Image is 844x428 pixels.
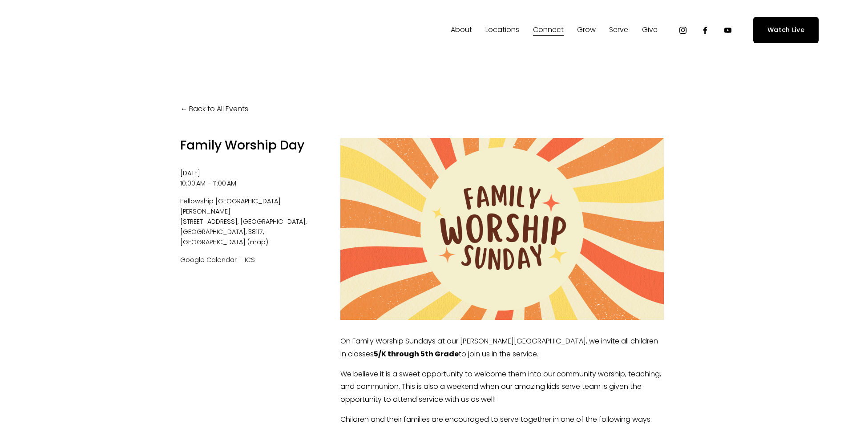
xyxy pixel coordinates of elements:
[180,169,200,178] time: [DATE]
[451,23,472,37] a: folder dropdown
[180,103,248,116] a: Back to All Events
[533,23,564,37] a: folder dropdown
[753,17,819,43] a: Watch Live
[180,217,307,236] span: [GEOGRAPHIC_DATA], [GEOGRAPHIC_DATA], 38117
[451,24,472,36] span: About
[374,349,459,359] strong: 5/K through 5th Grade
[180,138,325,153] h1: Family Worship Day
[340,368,663,406] p: We believe it is a sweet opportunity to welcome them into our community worship, teaching, and co...
[180,179,206,188] time: 10:00 AM
[642,24,658,36] span: Give
[340,335,663,361] p: On Family Worship Sundays at our [PERSON_NAME][GEOGRAPHIC_DATA], we invite all children in classe...
[247,238,268,246] a: (map)
[609,24,628,36] span: Serve
[577,24,596,36] span: Grow
[678,26,687,35] a: Instagram
[609,23,628,37] a: folder dropdown
[723,26,732,35] a: YouTube
[180,217,240,226] span: [STREET_ADDRESS]
[701,26,710,35] a: Facebook
[485,23,519,37] a: folder dropdown
[577,23,596,37] a: folder dropdown
[245,255,255,264] a: ICS
[180,238,246,246] span: [GEOGRAPHIC_DATA]
[485,24,519,36] span: Locations
[213,179,236,188] time: 11:00 AM
[642,23,658,37] a: folder dropdown
[25,21,149,39] img: Fellowship Memphis
[533,24,564,36] span: Connect
[180,255,237,264] a: Google Calendar
[180,196,325,217] span: Fellowship [GEOGRAPHIC_DATA][PERSON_NAME]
